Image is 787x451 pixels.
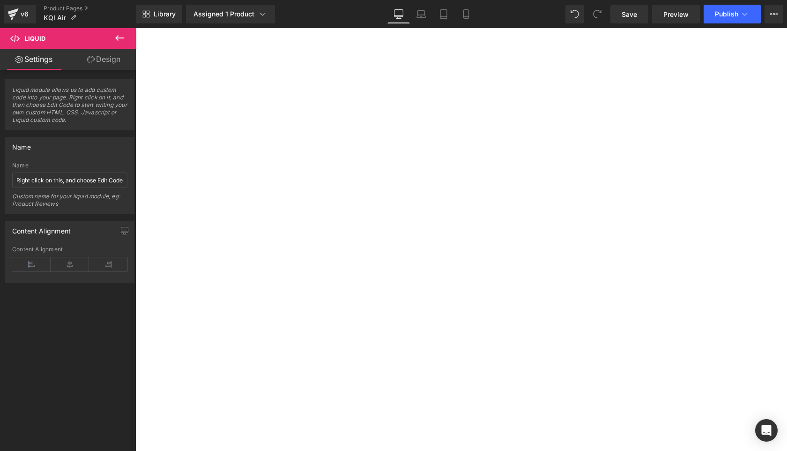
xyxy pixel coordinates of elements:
[410,5,432,23] a: Laptop
[154,10,176,18] span: Library
[622,9,637,19] span: Save
[588,5,607,23] button: Redo
[455,5,477,23] a: Mobile
[12,193,127,214] div: Custom name for your liquid module, eg: Product Reviews
[663,9,689,19] span: Preview
[44,5,136,12] a: Product Pages
[704,5,761,23] button: Publish
[387,5,410,23] a: Desktop
[4,5,36,23] a: v6
[715,10,738,18] span: Publish
[755,419,778,442] div: Open Intercom Messenger
[12,86,127,130] span: Liquid module allows us to add custom code into your page. Right click on it, and then choose Edi...
[12,162,127,169] div: Name
[193,9,267,19] div: Assigned 1 Product
[19,8,30,20] div: v6
[44,14,66,22] span: KQI Air
[12,138,31,151] div: Name
[25,35,45,42] span: Liquid
[565,5,584,23] button: Undo
[765,5,783,23] button: More
[12,246,127,253] div: Content Alignment
[12,222,71,235] div: Content Alignment
[136,5,182,23] a: New Library
[432,5,455,23] a: Tablet
[70,49,138,70] a: Design
[652,5,700,23] a: Preview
